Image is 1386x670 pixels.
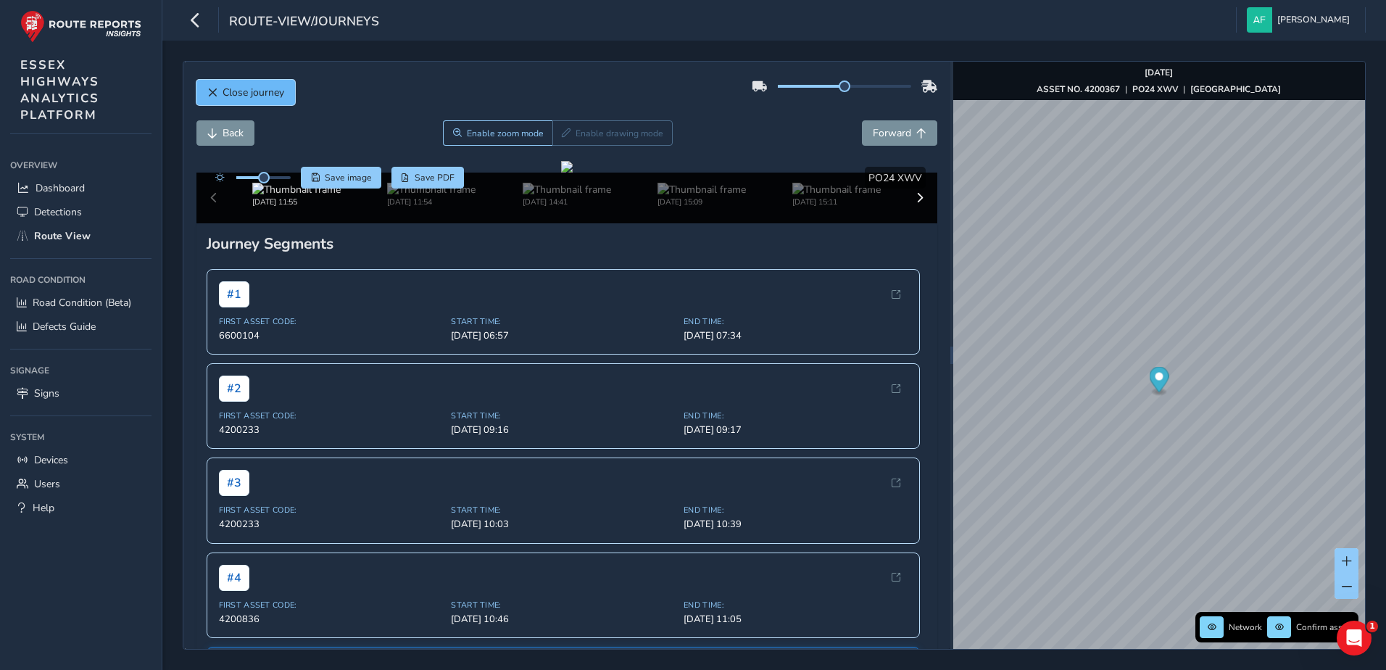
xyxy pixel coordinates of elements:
[33,320,96,334] span: Defects Guide
[684,518,908,531] span: [DATE] 10:39
[684,505,908,516] span: End Time:
[219,505,443,516] span: First Asset Code:
[219,316,443,327] span: First Asset Code:
[391,167,465,189] button: PDF
[33,501,54,515] span: Help
[34,205,82,219] span: Detections
[196,120,254,146] button: Back
[34,229,91,243] span: Route View
[684,316,908,327] span: End Time:
[20,10,141,43] img: rr logo
[219,329,443,342] span: 6600104
[10,315,152,339] a: Defects Guide
[10,472,152,496] a: Users
[387,197,476,207] div: [DATE] 11:54
[451,505,675,516] span: Start Time:
[1190,83,1281,95] strong: [GEOGRAPHIC_DATA]
[219,281,249,307] span: # 1
[207,233,928,254] div: Journey Segments
[792,183,881,197] img: Thumbnail frame
[1247,7,1272,33] img: diamond-layout
[10,426,152,448] div: System
[325,172,372,183] span: Save image
[1296,621,1354,633] span: Confirm assets
[223,126,244,140] span: Back
[873,126,911,140] span: Forward
[36,181,85,195] span: Dashboard
[219,600,443,611] span: First Asset Code:
[1277,7,1350,33] span: [PERSON_NAME]
[657,183,746,197] img: Thumbnail frame
[451,423,675,437] span: [DATE] 09:16
[451,316,675,327] span: Start Time:
[451,518,675,531] span: [DATE] 10:03
[10,360,152,381] div: Signage
[219,613,443,626] span: 4200836
[10,154,152,176] div: Overview
[684,410,908,421] span: End Time:
[684,600,908,611] span: End Time:
[219,376,249,402] span: # 2
[10,224,152,248] a: Route View
[10,381,152,405] a: Signs
[387,183,476,197] img: Thumbnail frame
[34,453,68,467] span: Devices
[1037,83,1120,95] strong: ASSET NO. 4200367
[451,613,675,626] span: [DATE] 10:46
[523,183,611,197] img: Thumbnail frame
[467,128,544,139] span: Enable zoom mode
[451,329,675,342] span: [DATE] 06:57
[196,80,295,105] button: Close journey
[219,410,443,421] span: First Asset Code:
[10,176,152,200] a: Dashboard
[34,386,59,400] span: Signs
[523,197,611,207] div: [DATE] 14:41
[1145,67,1173,78] strong: [DATE]
[301,167,381,189] button: Save
[252,197,341,207] div: [DATE] 11:55
[1132,83,1178,95] strong: PO24 XWV
[451,600,675,611] span: Start Time:
[451,410,675,421] span: Start Time:
[33,296,131,310] span: Road Condition (Beta)
[20,57,99,123] span: ESSEX HIGHWAYS ANALYTICS PLATFORM
[229,12,379,33] span: route-view/journeys
[862,120,937,146] button: Forward
[1247,7,1355,33] button: [PERSON_NAME]
[219,470,249,496] span: # 3
[10,291,152,315] a: Road Condition (Beta)
[1337,621,1372,655] iframe: Intercom live chat
[252,183,341,197] img: Thumbnail frame
[1149,367,1169,397] div: Map marker
[10,496,152,520] a: Help
[684,423,908,437] span: [DATE] 09:17
[443,120,552,146] button: Zoom
[1366,621,1378,632] span: 1
[10,269,152,291] div: Road Condition
[219,518,443,531] span: 4200233
[219,565,249,591] span: # 4
[10,448,152,472] a: Devices
[34,477,60,491] span: Users
[657,197,746,207] div: [DATE] 15:09
[792,197,881,207] div: [DATE] 15:11
[868,171,922,185] span: PO24 XWV
[223,86,284,99] span: Close journey
[684,613,908,626] span: [DATE] 11:05
[10,200,152,224] a: Detections
[1037,83,1281,95] div: | |
[219,423,443,437] span: 4200233
[1229,621,1262,633] span: Network
[415,172,455,183] span: Save PDF
[684,329,908,342] span: [DATE] 07:34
